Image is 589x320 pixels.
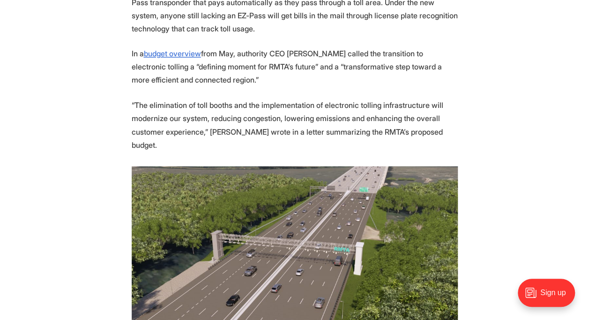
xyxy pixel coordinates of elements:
[510,274,589,320] iframe: portal-trigger
[144,49,201,58] a: budget overview
[132,47,458,86] p: In a from May, authority CEO [PERSON_NAME] called the transition to electronic tolling a “definin...
[132,99,458,151] p: “The elimination of toll booths and the implementation of electronic tolling infrastructure will ...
